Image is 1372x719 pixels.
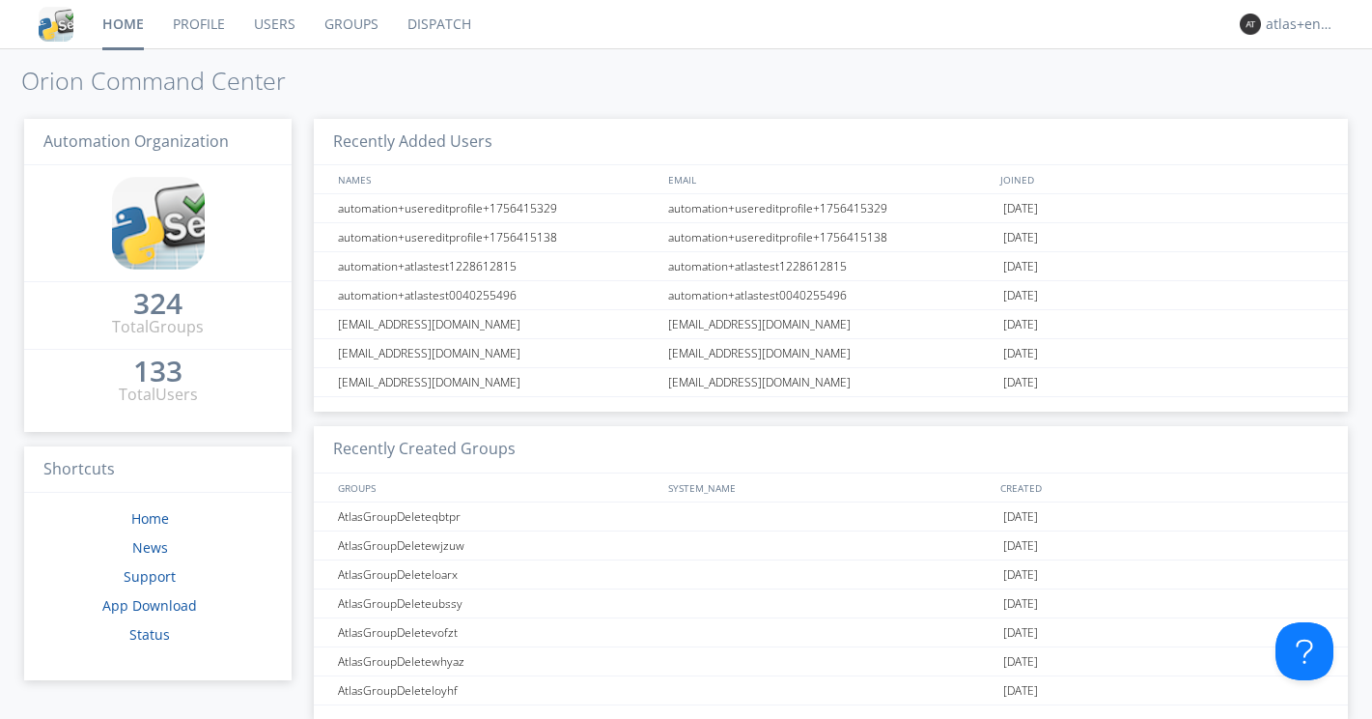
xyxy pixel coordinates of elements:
[663,368,998,396] div: [EMAIL_ADDRESS][DOMAIN_NAME]
[24,446,292,494] h3: Shortcuts
[112,316,204,338] div: Total Groups
[314,532,1348,561] a: AtlasGroupDeletewjzuw[DATE]
[1003,618,1038,647] span: [DATE]
[314,310,1348,339] a: [EMAIL_ADDRESS][DOMAIN_NAME][EMAIL_ADDRESS][DOMAIN_NAME][DATE]
[119,384,198,406] div: Total Users
[314,119,1348,166] h3: Recently Added Users
[1003,647,1038,676] span: [DATE]
[132,538,168,557] a: News
[314,339,1348,368] a: [EMAIL_ADDRESS][DOMAIN_NAME][EMAIL_ADDRESS][DOMAIN_NAME][DATE]
[333,368,663,396] div: [EMAIL_ADDRESS][DOMAIN_NAME]
[1003,561,1038,590] span: [DATE]
[995,165,1329,193] div: JOINED
[314,281,1348,310] a: automation+atlastest0040255496automation+atlastest0040255496[DATE]
[333,618,663,647] div: AtlasGroupDeletevofzt
[333,194,663,222] div: automation+usereditprofile+1756415329
[314,647,1348,676] a: AtlasGroupDeletewhyaz[DATE]
[1240,14,1261,35] img: 373638.png
[1003,194,1038,223] span: [DATE]
[663,165,994,193] div: EMAIL
[663,252,998,280] div: automation+atlastest1228612815
[43,130,229,152] span: Automation Organization
[333,561,663,589] div: AtlasGroupDeleteloarx
[333,503,663,531] div: AtlasGroupDeleteqbtpr
[133,361,182,384] a: 133
[663,339,998,367] div: [EMAIL_ADDRESS][DOMAIN_NAME]
[333,676,663,705] div: AtlasGroupDeleteloyhf
[314,426,1348,474] h3: Recently Created Groups
[333,223,663,251] div: automation+usereditprofile+1756415138
[133,294,182,316] a: 324
[1003,676,1038,705] span: [DATE]
[333,532,663,560] div: AtlasGroupDeletewjzuw
[133,294,182,313] div: 324
[1003,590,1038,618] span: [DATE]
[314,590,1348,618] a: AtlasGroupDeleteubssy[DATE]
[131,509,169,528] a: Home
[314,503,1348,532] a: AtlasGroupDeleteqbtpr[DATE]
[133,361,182,381] div: 133
[314,368,1348,397] a: [EMAIL_ADDRESS][DOMAIN_NAME][EMAIL_ADDRESS][DOMAIN_NAME][DATE]
[1003,281,1038,310] span: [DATE]
[102,596,197,615] a: App Download
[663,194,998,222] div: automation+usereditprofile+1756415329
[663,474,994,502] div: SYSTEM_NAME
[663,281,998,309] div: automation+atlastest0040255496
[333,310,663,338] div: [EMAIL_ADDRESS][DOMAIN_NAME]
[112,177,205,270] img: cddb5a64eb264b2086981ab96f4c1ba7
[333,252,663,280] div: automation+atlastest1228612815
[995,474,1329,502] div: CREATED
[314,252,1348,281] a: automation+atlastest1228612815automation+atlastest1228612815[DATE]
[129,625,170,644] a: Status
[314,618,1348,647] a: AtlasGroupDeletevofzt[DATE]
[314,194,1348,223] a: automation+usereditprofile+1756415329automation+usereditprofile+1756415329[DATE]
[1003,368,1038,397] span: [DATE]
[333,590,663,618] div: AtlasGroupDeleteubssy
[1003,223,1038,252] span: [DATE]
[1003,503,1038,532] span: [DATE]
[39,7,73,42] img: cddb5a64eb264b2086981ab96f4c1ba7
[333,165,658,193] div: NAMES
[314,223,1348,252] a: automation+usereditprofile+1756415138automation+usereditprofile+1756415138[DATE]
[1003,252,1038,281] span: [DATE]
[333,474,658,502] div: GROUPS
[124,567,176,586] a: Support
[663,310,998,338] div: [EMAIL_ADDRESS][DOMAIN_NAME]
[333,281,663,309] div: automation+atlastest0040255496
[1003,310,1038,339] span: [DATE]
[1266,14,1338,34] div: atlas+english0001
[1003,532,1038,561] span: [DATE]
[314,561,1348,590] a: AtlasGroupDeleteloarx[DATE]
[1275,622,1333,680] iframe: Toggle Customer Support
[1003,339,1038,368] span: [DATE]
[333,339,663,367] div: [EMAIL_ADDRESS][DOMAIN_NAME]
[314,676,1348,705] a: AtlasGroupDeleteloyhf[DATE]
[333,647,663,676] div: AtlasGroupDeletewhyaz
[663,223,998,251] div: automation+usereditprofile+1756415138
